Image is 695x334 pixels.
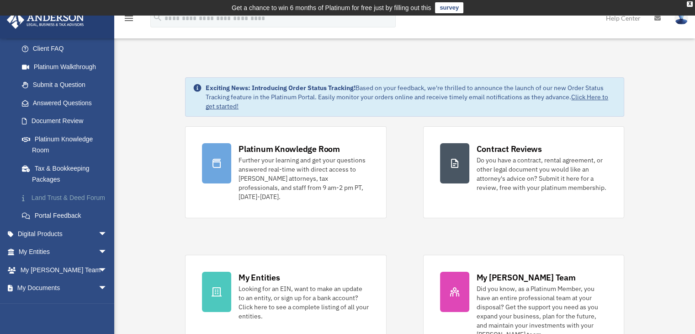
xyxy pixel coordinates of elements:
[98,279,117,298] span: arrow_drop_down
[435,2,463,13] a: survey
[98,297,117,316] span: arrow_drop_down
[13,58,121,76] a: Platinum Walkthrough
[206,83,616,111] div: Based on your feedback, we're thrilled to announce the launch of our new Order Status Tracking fe...
[6,243,121,261] a: My Entitiesarrow_drop_down
[153,12,163,22] i: search
[206,84,355,92] strong: Exciting News: Introducing Order Status Tracking!
[13,76,121,94] a: Submit a Question
[185,126,386,218] a: Platinum Knowledge Room Further your learning and get your questions answered real-time with dire...
[98,243,117,262] span: arrow_drop_down
[98,225,117,243] span: arrow_drop_down
[13,94,121,112] a: Answered Questions
[6,279,121,297] a: My Documentsarrow_drop_down
[239,143,340,155] div: Platinum Knowledge Room
[674,11,688,25] img: User Pic
[6,261,121,279] a: My [PERSON_NAME] Teamarrow_drop_down
[13,40,121,58] a: Client FAQ
[239,156,369,201] div: Further your learning and get your questions answered real-time with direct access to [PERSON_NAM...
[4,11,87,29] img: Anderson Advisors Platinum Portal
[13,159,121,189] a: Tax & Bookkeeping Packages
[6,297,121,315] a: Online Learningarrow_drop_down
[477,143,542,155] div: Contract Reviews
[98,261,117,280] span: arrow_drop_down
[13,207,121,225] a: Portal Feedback
[239,284,369,321] div: Looking for an EIN, want to make an update to an entity, or sign up for a bank account? Click her...
[687,1,693,7] div: close
[477,272,576,283] div: My [PERSON_NAME] Team
[477,156,607,192] div: Do you have a contract, rental agreement, or other legal document you would like an attorney's ad...
[13,112,121,130] a: Document Review
[239,272,280,283] div: My Entities
[123,16,134,24] a: menu
[123,13,134,24] i: menu
[13,189,121,207] a: Land Trust & Deed Forum
[13,130,121,159] a: Platinum Knowledge Room
[423,126,624,218] a: Contract Reviews Do you have a contract, rental agreement, or other legal document you would like...
[232,2,431,13] div: Get a chance to win 6 months of Platinum for free just by filling out this
[206,93,608,110] a: Click Here to get started!
[6,225,121,243] a: Digital Productsarrow_drop_down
